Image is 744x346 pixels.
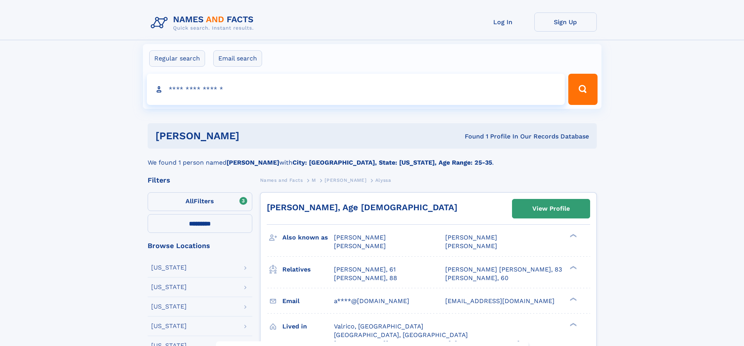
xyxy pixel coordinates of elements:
[445,265,562,274] a: [PERSON_NAME] [PERSON_NAME], 83
[151,264,187,271] div: [US_STATE]
[282,263,334,276] h3: Relatives
[512,199,590,218] a: View Profile
[148,192,252,211] label: Filters
[568,322,577,327] div: ❯
[334,323,423,330] span: Valrico, [GEOGRAPHIC_DATA]
[445,234,497,241] span: [PERSON_NAME]
[532,200,570,218] div: View Profile
[334,234,386,241] span: [PERSON_NAME]
[445,274,508,282] a: [PERSON_NAME], 60
[445,242,497,250] span: [PERSON_NAME]
[568,74,597,105] button: Search Button
[568,233,577,238] div: ❯
[334,265,396,274] a: [PERSON_NAME], 61
[312,177,316,183] span: M
[334,274,397,282] a: [PERSON_NAME], 88
[148,12,260,34] img: Logo Names and Facts
[282,295,334,308] h3: Email
[568,265,577,270] div: ❯
[148,242,252,249] div: Browse Locations
[186,197,194,205] span: All
[227,159,279,166] b: [PERSON_NAME]
[293,159,492,166] b: City: [GEOGRAPHIC_DATA], State: [US_STATE], Age Range: 25-35
[568,296,577,302] div: ❯
[445,297,555,305] span: [EMAIL_ADDRESS][DOMAIN_NAME]
[151,323,187,329] div: [US_STATE]
[213,50,262,67] label: Email search
[334,331,468,339] span: [GEOGRAPHIC_DATA], [GEOGRAPHIC_DATA]
[282,320,334,333] h3: Lived in
[260,175,303,185] a: Names and Facts
[151,303,187,310] div: [US_STATE]
[352,132,589,141] div: Found 1 Profile In Our Records Database
[155,131,352,141] h1: [PERSON_NAME]
[534,12,597,32] a: Sign Up
[472,12,534,32] a: Log In
[325,175,366,185] a: [PERSON_NAME]
[151,284,187,290] div: [US_STATE]
[325,177,366,183] span: [PERSON_NAME]
[149,50,205,67] label: Regular search
[334,242,386,250] span: [PERSON_NAME]
[148,177,252,184] div: Filters
[312,175,316,185] a: M
[375,177,391,183] span: Alyssa
[147,74,565,105] input: search input
[282,231,334,244] h3: Also known as
[148,149,597,167] div: We found 1 person named with .
[267,202,457,212] a: [PERSON_NAME], Age [DEMOGRAPHIC_DATA]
